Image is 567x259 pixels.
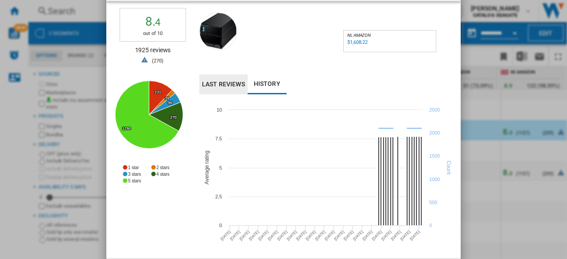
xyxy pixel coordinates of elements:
tspan: [DATE] [257,229,269,241]
tspan: [DATE] [248,229,260,241]
tspan: [DATE] [276,229,288,241]
div: 270 bad reviews (below or equal to 4/10) [120,56,186,65]
div: out of 10 [120,30,186,37]
tspan: 10 [217,107,222,112]
tspan: 7.5 [215,136,222,141]
tspan: [DATE] [267,229,279,241]
tspan: [DATE] [229,229,241,241]
tspan: [DATE] [305,229,317,241]
tspan: Count [446,160,452,174]
tspan: [DATE] [343,229,355,241]
tspan: [DATE] [295,229,307,241]
tspan: 2500 [429,107,440,112]
tspan: [DATE] [238,229,250,241]
tspan: [DATE] [409,229,421,241]
tspan: 1 star [128,165,139,170]
span: ( ) [152,58,163,64]
tspan: 5 stars [128,178,141,183]
tspan: 39 [165,96,169,101]
tspan: 5 [219,165,222,170]
tspan: [DATE] [286,229,298,241]
tspan: 2.5 [215,194,222,199]
button: History [248,74,287,94]
tspan: [DATE] [381,229,392,241]
tspan: [DATE] [400,229,412,241]
tspan: 2000 [429,130,440,135]
tspan: 0 [429,223,432,228]
tspan: 4 stars [156,172,169,177]
tspan: 500 [429,200,437,205]
tspan: [DATE] [333,229,345,241]
tspan: 1500 [429,153,440,158]
span: 4 [155,17,160,28]
span: 270 [154,58,162,64]
tspan: 96 [168,101,172,105]
tspan: 1290 [122,126,131,131]
tspan: [DATE] [371,229,383,241]
button: Last reviews [199,74,248,94]
tspan: 0 [219,223,222,228]
span: 8. [145,14,161,29]
tspan: 2 stars [156,165,169,170]
tspan: 3 stars [128,172,141,177]
tspan: [DATE] [220,229,232,241]
tspan: [DATE] [314,229,326,241]
tspan: [DATE] [324,229,336,241]
tspan: 270 [170,115,177,120]
img: 51kw4QdVAiL.__AC_SX300_SY300_QL70_ML2_.jpg [199,12,237,50]
tspan: Average rating [204,151,210,184]
tspan: [DATE] [361,229,373,241]
div: 1925 reviews [120,46,186,59]
tspan: [DATE] [352,229,364,241]
tspan: 231 [155,90,161,94]
span: NL AMAZON [347,33,371,38]
tspan: 1000 [429,177,440,182]
tspan: [DATE] [390,229,402,241]
div: Last updated : Tuesday, 19 August 2025 15:07 [347,39,368,45]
